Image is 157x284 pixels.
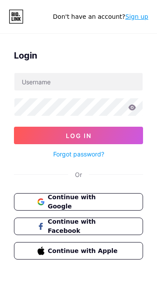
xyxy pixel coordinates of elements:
[48,217,120,236] span: Continue with Facebook
[48,246,120,256] span: Continue with Apple
[75,170,82,179] div: Or
[53,12,148,21] div: Don't have an account?
[66,132,92,139] span: Log In
[14,218,143,235] button: Continue with Facebook
[125,13,148,20] a: Sign up
[53,149,104,159] a: Forgot password?
[14,193,143,211] button: Continue with Google
[48,193,120,211] span: Continue with Google
[14,49,143,62] div: Login
[14,242,143,260] button: Continue with Apple
[14,127,143,144] button: Log In
[14,73,143,90] input: Username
